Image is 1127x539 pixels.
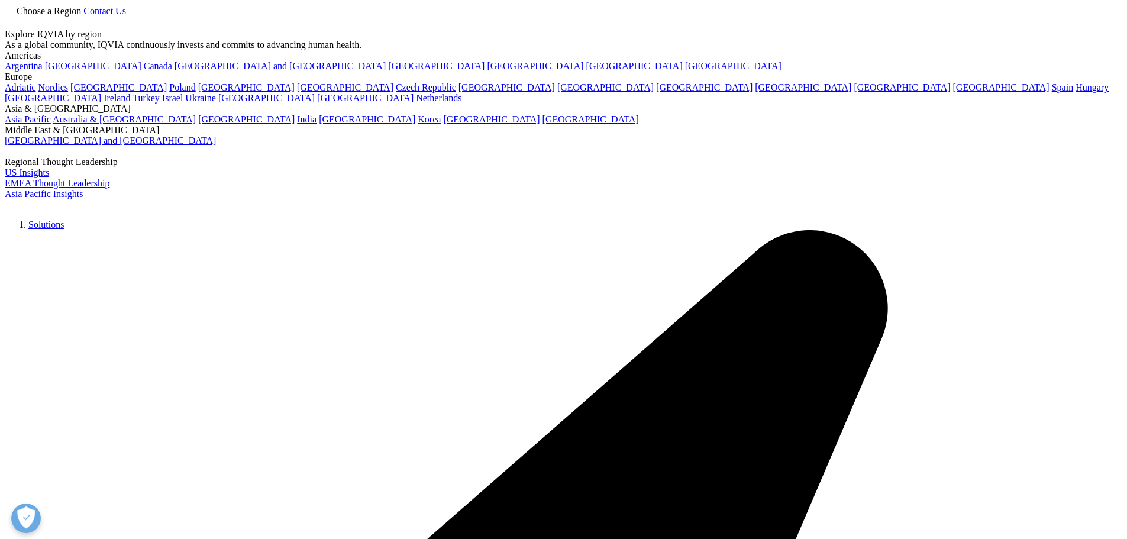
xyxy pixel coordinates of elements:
a: [GEOGRAPHIC_DATA] [487,61,583,71]
a: EMEA Thought Leadership [5,178,109,188]
a: Asia Pacific [5,114,51,124]
a: Spain [1052,82,1073,92]
a: [GEOGRAPHIC_DATA] [45,61,141,71]
a: [GEOGRAPHIC_DATA] [388,61,485,71]
a: [GEOGRAPHIC_DATA] and [GEOGRAPHIC_DATA] [5,135,216,146]
a: Contact Us [83,6,126,16]
a: [GEOGRAPHIC_DATA] [70,82,167,92]
a: [GEOGRAPHIC_DATA] [198,82,295,92]
a: [GEOGRAPHIC_DATA] [5,93,101,103]
a: Adriatic [5,82,35,92]
span: Choose a Region [17,6,81,16]
div: Explore IQVIA by region [5,29,1122,40]
a: [GEOGRAPHIC_DATA] [198,114,295,124]
a: Argentina [5,61,43,71]
a: [GEOGRAPHIC_DATA] [218,93,315,103]
a: [GEOGRAPHIC_DATA] [317,93,414,103]
a: Ireland [104,93,130,103]
button: Open Preferences [11,504,41,533]
a: [GEOGRAPHIC_DATA] [542,114,639,124]
a: Nordics [38,82,68,92]
a: Hungary [1076,82,1109,92]
a: Israel [162,93,183,103]
a: [GEOGRAPHIC_DATA] [319,114,415,124]
a: [GEOGRAPHIC_DATA] [297,82,393,92]
div: Americas [5,50,1122,61]
a: Korea [418,114,441,124]
a: Czech Republic [396,82,456,92]
div: As a global community, IQVIA continuously invests and commits to advancing human health. [5,40,1122,50]
a: [GEOGRAPHIC_DATA] [854,82,950,92]
a: Ukraine [185,93,216,103]
a: Poland [169,82,195,92]
div: Middle East & [GEOGRAPHIC_DATA] [5,125,1122,135]
a: Canada [144,61,172,71]
div: Regional Thought Leadership [5,157,1122,167]
a: [GEOGRAPHIC_DATA] [953,82,1050,92]
a: [GEOGRAPHIC_DATA] and [GEOGRAPHIC_DATA] [175,61,386,71]
a: [GEOGRAPHIC_DATA] [755,82,851,92]
div: Asia & [GEOGRAPHIC_DATA] [5,104,1122,114]
a: [GEOGRAPHIC_DATA] [443,114,540,124]
a: US Insights [5,167,49,177]
a: Turkey [133,93,160,103]
a: India [297,114,317,124]
a: Netherlands [416,93,461,103]
a: Asia Pacific Insights [5,189,83,199]
a: [GEOGRAPHIC_DATA] [458,82,555,92]
a: Solutions [28,220,64,230]
a: [GEOGRAPHIC_DATA] [586,61,683,71]
a: [GEOGRAPHIC_DATA] [557,82,654,92]
a: Australia & [GEOGRAPHIC_DATA] [53,114,196,124]
a: [GEOGRAPHIC_DATA] [685,61,782,71]
div: Europe [5,72,1122,82]
a: [GEOGRAPHIC_DATA] [656,82,753,92]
